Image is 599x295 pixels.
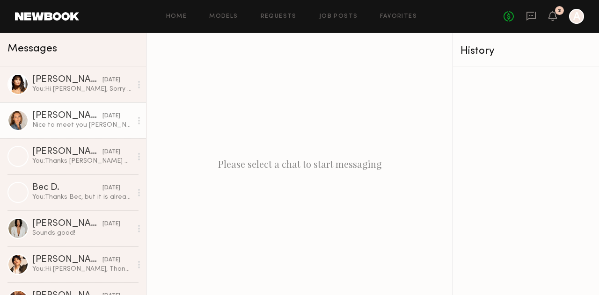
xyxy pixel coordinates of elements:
div: You: Thanks [PERSON_NAME] but it is already booked. [32,157,132,165]
div: Please select a chat to start messaging [146,33,453,295]
a: A [569,9,584,24]
div: [DATE] [102,256,120,265]
div: [DATE] [102,184,120,193]
div: [DATE] [102,148,120,157]
a: Job Posts [319,14,358,20]
div: You: Hi [PERSON_NAME], Thanks for your response. Believe it or not, we already books it! But, tha... [32,265,132,273]
a: Home [166,14,187,20]
div: [PERSON_NAME] [32,255,102,265]
div: 2 [558,8,561,14]
a: Models [209,14,238,20]
div: [PERSON_NAME] [32,219,102,229]
div: History [460,46,592,57]
div: You: Hi [PERSON_NAME], Sorry for my delayed response but event is already booked. Thank you for r... [32,85,132,94]
a: Favorites [380,14,417,20]
div: Sounds good! [32,229,132,237]
div: Nice to meet you [PERSON_NAME]. Looking forward as well [32,121,132,130]
div: [DATE] [102,220,120,229]
div: You: Thanks Bec, but it is already booked. Maybe next time. [32,193,132,201]
span: Messages [7,43,57,54]
div: [DATE] [102,76,120,85]
a: Requests [261,14,297,20]
div: [PERSON_NAME] [32,147,102,157]
div: [PERSON_NAME] [32,111,102,121]
div: Bec D. [32,183,102,193]
div: [PERSON_NAME] [32,75,102,85]
div: [DATE] [102,112,120,121]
